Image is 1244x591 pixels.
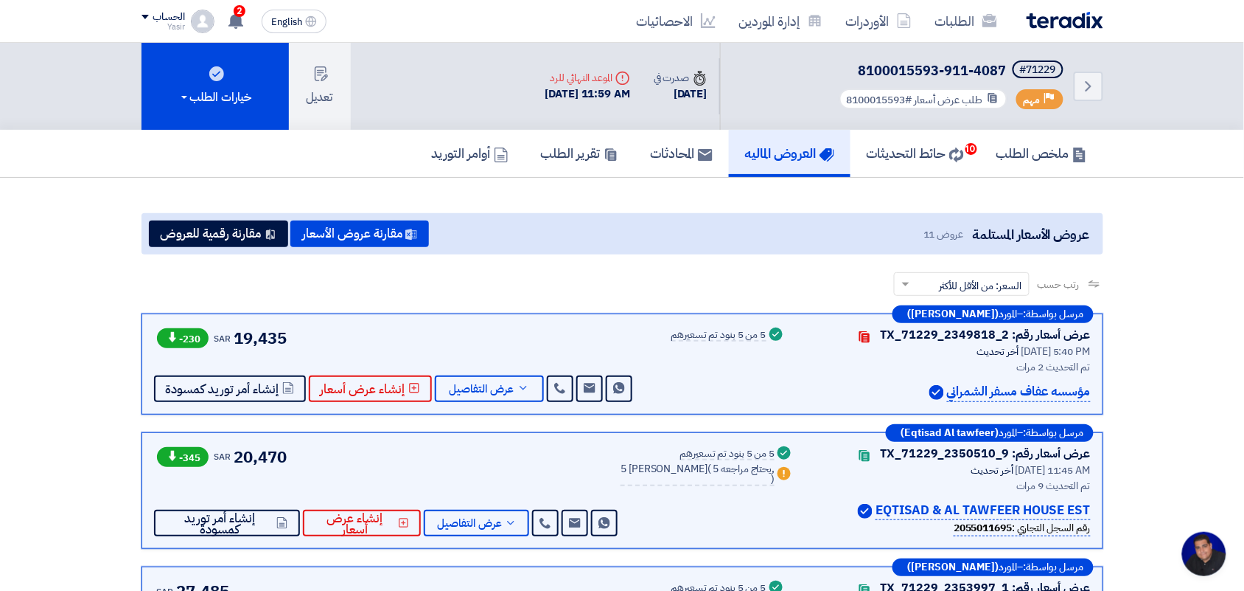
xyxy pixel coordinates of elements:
b: ([PERSON_NAME]) [908,562,999,573]
img: Verified Account [858,504,873,519]
span: مرسل بواسطة: [1024,428,1084,438]
h5: تقرير الطلب [541,145,618,162]
div: تم التحديث 2 مرات [803,359,1091,375]
a: الطلبات [923,4,1009,38]
button: إنشاء أمر توريد كمسودة [154,376,306,402]
h5: العروض الماليه [745,145,834,162]
span: مرسل بواسطة: [1024,309,1084,319]
b: ([PERSON_NAME]) [908,309,999,319]
button: English [262,10,326,33]
a: العروض الماليه [729,130,850,177]
div: [DATE] [654,86,707,103]
span: المورد [999,428,1018,438]
h5: أوامر التوريد [432,145,509,162]
div: الموعد النهائي للرد [545,70,631,86]
span: المورد [999,562,1018,573]
span: 10 [965,143,977,155]
div: خيارات الطلب [178,89,252,106]
div: – [892,305,1094,323]
span: SAR [214,450,231,463]
span: عروض الأسعار المستلمة [972,224,1089,244]
div: [DATE] 11:59 AM [545,86,631,103]
div: #71229 [1020,65,1056,75]
span: 5 يحتاج مراجعه, [713,461,775,477]
span: [DATE] 11:45 AM [1016,463,1091,478]
div: Yasir [141,23,185,31]
button: خيارات الطلب [141,43,289,130]
span: -345 [157,447,209,467]
img: Teradix logo [1027,12,1103,29]
div: رقم السجل التجاري : [954,520,1090,536]
div: – [886,424,1094,442]
div: الحساب [153,11,185,24]
div: عرض أسعار رقم: TX_71229_2349818_2 [881,326,1091,344]
button: عرض التفاصيل [424,510,529,536]
span: 19,435 [234,326,286,350]
h5: المحادثات [651,145,713,162]
a: الأوردرات [834,4,923,38]
span: طلب عرض أسعار [915,92,983,108]
button: إنشاء عرض أسعار [303,510,422,536]
span: SAR [214,332,231,345]
img: Verified Account [929,385,944,400]
span: مرسل بواسطة: [1024,562,1084,573]
h5: 8100015593-911-4087 [836,61,1066,81]
span: ( [707,461,711,477]
div: 5 [PERSON_NAME] [621,464,775,486]
span: رتب حسب [1037,277,1079,292]
div: تم التحديث 9 مرات [811,478,1090,494]
span: عروض 11 [923,227,963,242]
span: أخر تحديث [977,344,1019,359]
a: ملخص الطلب [980,130,1103,177]
div: Open chat [1182,532,1226,576]
span: المورد [999,309,1018,319]
span: عرض التفاصيل [437,518,502,529]
div: 5 من 5 بنود تم تسعيرهم [680,449,775,460]
div: صدرت في [654,70,707,86]
b: 2055011695 [954,520,1012,536]
button: مقارنة رقمية للعروض [149,221,288,247]
span: إنشاء عرض أسعار [321,384,405,395]
span: [DATE] 5:40 PM [1021,344,1091,359]
h5: ملخص الطلب [996,145,1087,162]
p: EQTISAD & AL TAWFEER HOUSE EST [876,501,1090,521]
span: إنشاء أمر توريد كمسودة [166,384,279,395]
span: عرض التفاصيل [450,384,514,395]
a: حائط التحديثات10 [850,130,980,177]
span: 20,470 [234,445,286,469]
button: إنشاء عرض أسعار [309,376,432,402]
span: مهم [1024,93,1041,107]
button: إنشاء أمر توريد كمسودة [154,510,300,536]
b: (Eqtisad Al tawfeer) [901,428,999,438]
span: #8100015593 [847,92,912,108]
button: عرض التفاصيل [435,376,544,402]
a: أوامر التوريد [416,130,525,177]
a: الاحصائيات [625,4,727,38]
div: 5 من 5 بنود تم تسعيرهم [671,330,766,342]
h5: حائط التحديثات [867,145,964,162]
span: إنشاء أمر توريد كمسودة [166,513,274,535]
span: إنشاء عرض أسعار [315,513,396,535]
a: تقرير الطلب [525,130,635,177]
button: تعديل [289,43,351,130]
span: -230 [157,328,209,348]
span: أخر تحديث [971,463,1013,478]
a: المحادثات [635,130,729,177]
span: 8100015593-911-4087 [859,61,1007,80]
span: 2 [234,5,245,17]
img: profile_test.png [191,10,214,33]
span: السعر: من الأقل للأكثر [939,278,1021,294]
button: مقارنة عروض الأسعار [290,221,429,247]
div: عرض أسعار رقم: TX_71229_2350510_9 [881,445,1091,463]
span: ) [772,471,775,487]
a: إدارة الموردين [727,4,834,38]
span: English [271,17,302,27]
div: – [892,559,1094,576]
p: مؤسسه عفاف مسفر الشمراني [947,382,1091,402]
